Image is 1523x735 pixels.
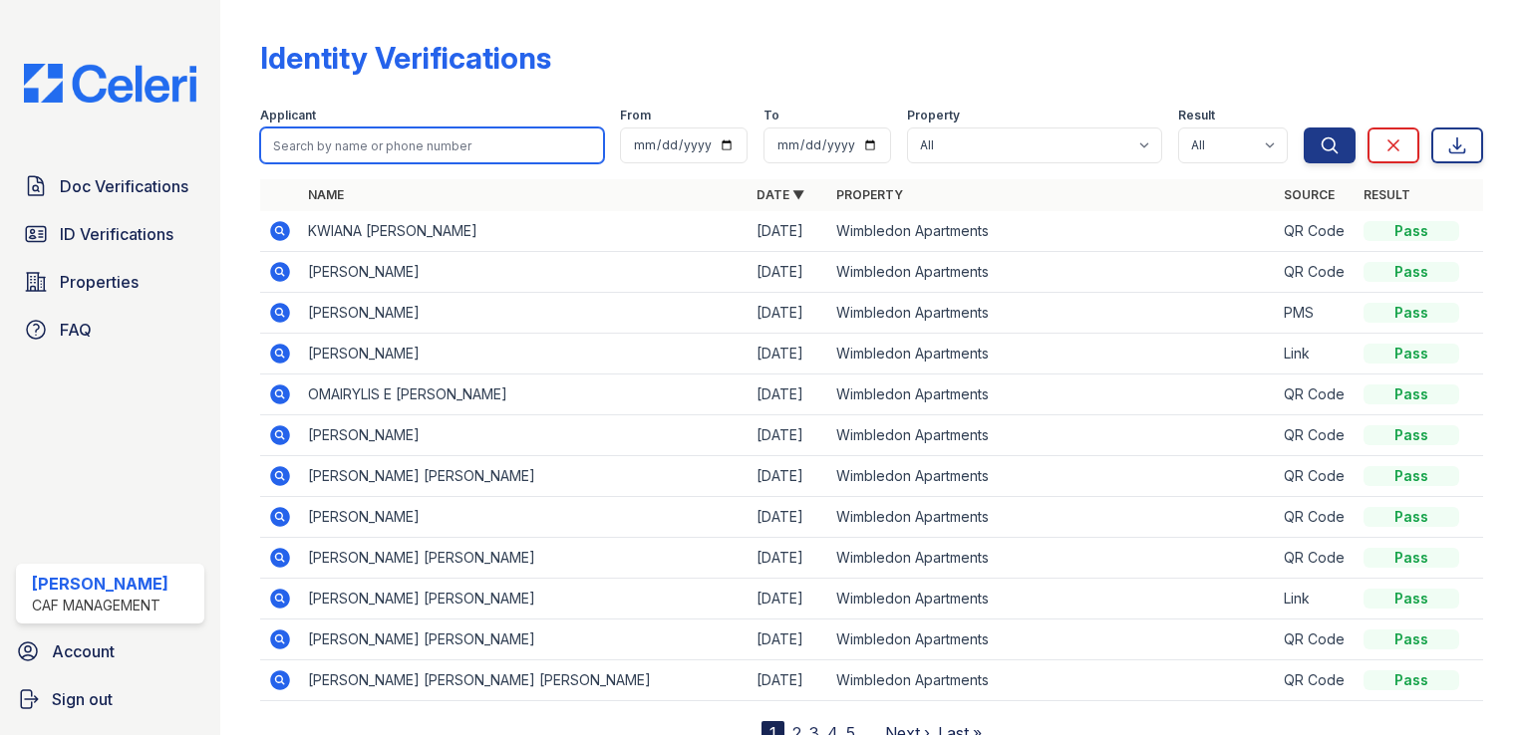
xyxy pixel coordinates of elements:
a: Property [836,187,903,202]
td: Wimbledon Apartments [828,660,1276,701]
div: Pass [1364,670,1459,690]
label: Applicant [260,108,316,123]
span: Sign out [52,687,113,711]
div: CAF Management [32,596,168,615]
td: [DATE] [749,497,828,538]
td: [PERSON_NAME] [PERSON_NAME] [300,456,748,497]
a: Result [1364,187,1410,202]
td: [PERSON_NAME] [PERSON_NAME] [300,619,748,660]
td: [PERSON_NAME] [PERSON_NAME] [300,538,748,579]
td: OMAIRYLIS E [PERSON_NAME] [300,374,748,415]
a: Sign out [8,679,212,719]
div: Pass [1364,425,1459,445]
td: Wimbledon Apartments [828,538,1276,579]
div: Pass [1364,384,1459,404]
td: [DATE] [749,456,828,497]
img: CE_Logo_Blue-a8612792a0a2168367f1c8372b55b34899dd931a85d93a1a3d3e32e68fde9ad4.png [8,64,212,103]
label: Property [907,108,960,123]
td: Wimbledon Apartments [828,252,1276,293]
div: Identity Verifications [260,40,551,76]
td: [DATE] [749,660,828,701]
td: [PERSON_NAME] [PERSON_NAME] [PERSON_NAME] [300,660,748,701]
td: [DATE] [749,334,828,374]
td: Wimbledon Apartments [828,619,1276,660]
td: [DATE] [749,579,828,619]
td: [DATE] [749,538,828,579]
td: Wimbledon Apartments [828,334,1276,374]
label: Result [1178,108,1215,123]
td: KWIANA [PERSON_NAME] [300,211,748,252]
td: [PERSON_NAME] [300,497,748,538]
td: QR Code [1276,619,1356,660]
a: ID Verifications [16,214,204,254]
div: Pass [1364,589,1459,609]
td: [DATE] [749,293,828,334]
div: Pass [1364,466,1459,486]
td: Wimbledon Apartments [828,293,1276,334]
a: Source [1284,187,1335,202]
td: [PERSON_NAME] [300,252,748,293]
td: Wimbledon Apartments [828,211,1276,252]
div: Pass [1364,507,1459,527]
td: [PERSON_NAME] [300,415,748,456]
div: Pass [1364,303,1459,323]
td: [PERSON_NAME] [300,334,748,374]
span: Account [52,639,115,663]
td: QR Code [1276,660,1356,701]
td: [DATE] [749,374,828,415]
a: Properties [16,262,204,302]
td: Wimbledon Apartments [828,374,1276,415]
a: FAQ [16,310,204,350]
a: Name [308,187,344,202]
td: QR Code [1276,415,1356,456]
span: Properties [60,270,139,294]
td: Link [1276,334,1356,374]
td: Wimbledon Apartments [828,579,1276,619]
a: Date ▼ [757,187,804,202]
td: Wimbledon Apartments [828,415,1276,456]
td: QR Code [1276,538,1356,579]
td: PMS [1276,293,1356,334]
td: [DATE] [749,619,828,660]
span: Doc Verifications [60,174,188,198]
td: Wimbledon Apartments [828,497,1276,538]
td: [DATE] [749,415,828,456]
td: [PERSON_NAME] [300,293,748,334]
span: ID Verifications [60,222,173,246]
td: QR Code [1276,497,1356,538]
td: QR Code [1276,374,1356,415]
label: From [620,108,651,123]
div: Pass [1364,344,1459,364]
input: Search by name or phone number [260,127,604,163]
td: QR Code [1276,456,1356,497]
div: [PERSON_NAME] [32,572,168,596]
td: [DATE] [749,252,828,293]
td: [PERSON_NAME] [PERSON_NAME] [300,579,748,619]
td: QR Code [1276,252,1356,293]
td: QR Code [1276,211,1356,252]
label: To [763,108,779,123]
div: Pass [1364,221,1459,241]
div: Pass [1364,548,1459,568]
a: Account [8,631,212,671]
div: Pass [1364,262,1459,282]
span: FAQ [60,318,92,342]
td: Link [1276,579,1356,619]
td: [DATE] [749,211,828,252]
td: Wimbledon Apartments [828,456,1276,497]
a: Doc Verifications [16,166,204,206]
div: Pass [1364,629,1459,649]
